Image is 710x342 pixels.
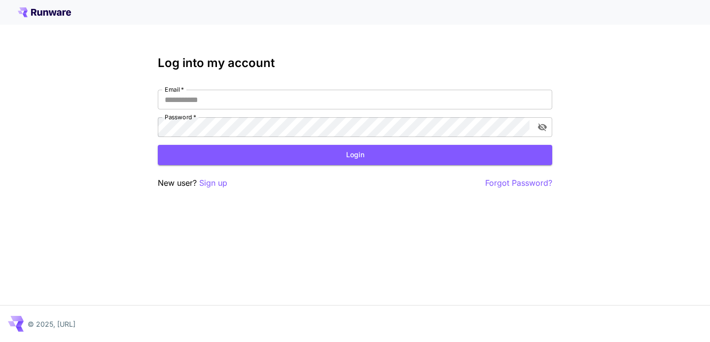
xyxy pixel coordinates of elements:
button: toggle password visibility [533,118,551,136]
h3: Log into my account [158,56,552,70]
button: Login [158,145,552,165]
p: New user? [158,177,227,189]
label: Email [165,85,184,94]
label: Password [165,113,196,121]
button: Forgot Password? [485,177,552,189]
button: Sign up [199,177,227,189]
p: © 2025, [URL] [28,319,75,329]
